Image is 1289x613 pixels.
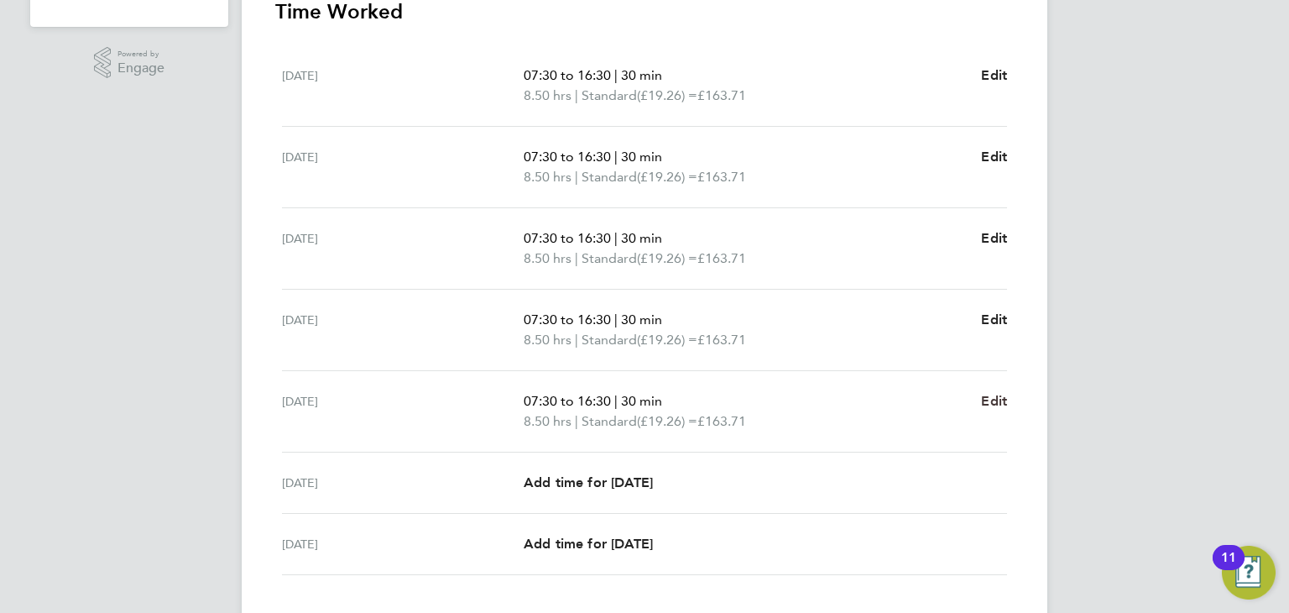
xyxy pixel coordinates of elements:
span: 07:30 to 16:30 [524,230,611,246]
span: £163.71 [697,169,746,185]
div: [DATE] [282,147,524,187]
span: £163.71 [697,87,746,103]
span: 8.50 hrs [524,87,571,103]
span: (£19.26) = [637,87,697,103]
span: 30 min [621,312,662,327]
span: | [614,230,618,246]
span: Add time for [DATE] [524,474,653,490]
span: Engage [117,61,164,76]
div: [DATE] [282,310,524,350]
a: Edit [981,147,1007,167]
button: Open Resource Center, 11 new notifications [1222,546,1276,600]
div: [DATE] [282,228,524,269]
a: Add time for [DATE] [524,473,653,493]
span: 07:30 to 16:30 [524,149,611,165]
div: 11 [1221,558,1236,579]
span: £163.71 [697,332,746,348]
span: Edit [981,149,1007,165]
span: Powered by [117,47,164,61]
a: Edit [981,310,1007,330]
span: 30 min [621,393,662,409]
span: 30 min [621,149,662,165]
span: 07:30 to 16:30 [524,312,611,327]
a: Add time for [DATE] [524,534,653,554]
span: | [575,169,578,185]
div: [DATE] [282,391,524,432]
span: Standard [582,411,637,432]
span: Edit [981,312,1007,327]
div: [DATE] [282,534,524,554]
span: 07:30 to 16:30 [524,393,611,409]
span: (£19.26) = [637,169,697,185]
span: Standard [582,167,637,187]
div: [DATE] [282,473,524,493]
span: (£19.26) = [637,413,697,429]
span: 8.50 hrs [524,169,571,185]
span: | [614,149,618,165]
span: | [575,250,578,266]
span: Standard [582,249,637,269]
span: | [614,393,618,409]
span: 8.50 hrs [524,250,571,266]
a: Edit [981,228,1007,249]
span: 30 min [621,67,662,83]
span: (£19.26) = [637,332,697,348]
span: 8.50 hrs [524,413,571,429]
a: Edit [981,391,1007,411]
span: | [575,87,578,103]
span: Edit [981,67,1007,83]
span: 30 min [621,230,662,246]
span: £163.71 [697,413,746,429]
span: £163.71 [697,250,746,266]
span: | [575,413,578,429]
a: Powered byEngage [94,47,165,79]
div: [DATE] [282,65,524,106]
span: Add time for [DATE] [524,536,653,552]
span: (£19.26) = [637,250,697,266]
span: | [575,332,578,348]
span: Edit [981,230,1007,246]
span: Edit [981,393,1007,409]
span: 8.50 hrs [524,332,571,348]
span: Standard [582,330,637,350]
span: | [614,67,618,83]
span: | [614,312,618,327]
span: Standard [582,86,637,106]
span: 07:30 to 16:30 [524,67,611,83]
a: Edit [981,65,1007,86]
